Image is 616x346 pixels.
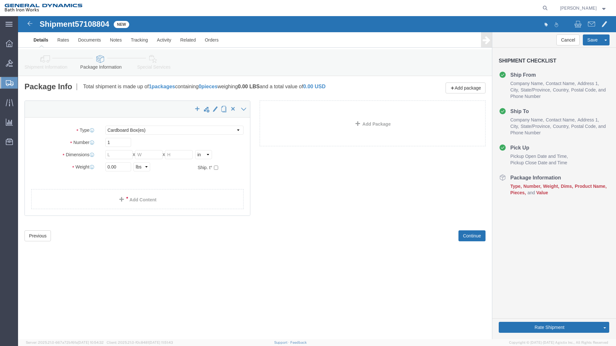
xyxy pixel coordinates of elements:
span: Debbie Brey [560,5,597,12]
img: logo [5,3,84,13]
button: [PERSON_NAME] [560,4,607,12]
span: [DATE] 10:54:32 [78,341,104,344]
span: [DATE] 11:51:43 [149,341,173,344]
a: Feedback [290,341,307,344]
span: Client: 2025.21.0-f0c8481 [107,341,173,344]
span: Copyright © [DATE]-[DATE] Agistix Inc., All Rights Reserved [509,340,608,345]
iframe: FS Legacy Container [18,16,616,339]
a: Support [274,341,290,344]
span: Server: 2025.21.0-667a72bf6fa [26,341,104,344]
